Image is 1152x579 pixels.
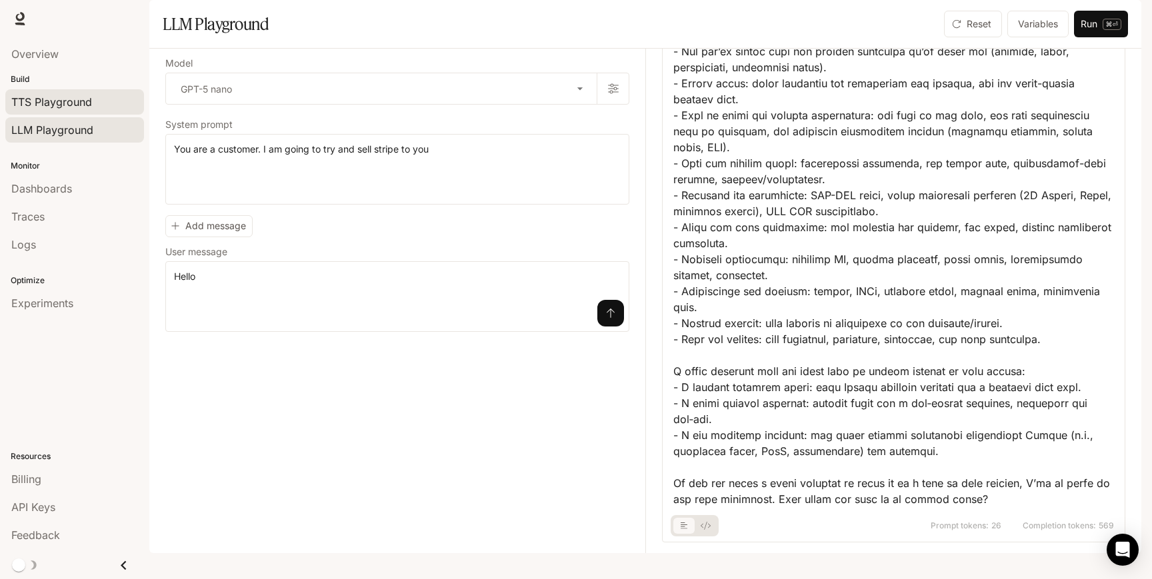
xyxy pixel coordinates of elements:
[1103,19,1121,30] p: ⌘⏎
[181,82,232,96] p: GPT-5 nano
[163,11,269,37] h1: LLM Playground
[1107,534,1139,566] div: Open Intercom Messenger
[165,59,193,68] p: Model
[166,73,597,104] div: GPT-5 nano
[673,515,716,536] div: basic tabs example
[165,120,233,129] p: System prompt
[165,247,227,257] p: User message
[1099,522,1114,530] span: 569
[165,215,253,237] button: Add message
[944,11,1002,37] button: Reset
[931,522,989,530] span: Prompt tokens:
[1023,522,1096,530] span: Completion tokens:
[991,522,1001,530] span: 26
[1007,11,1069,37] button: Variables
[1074,11,1128,37] button: Run⌘⏎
